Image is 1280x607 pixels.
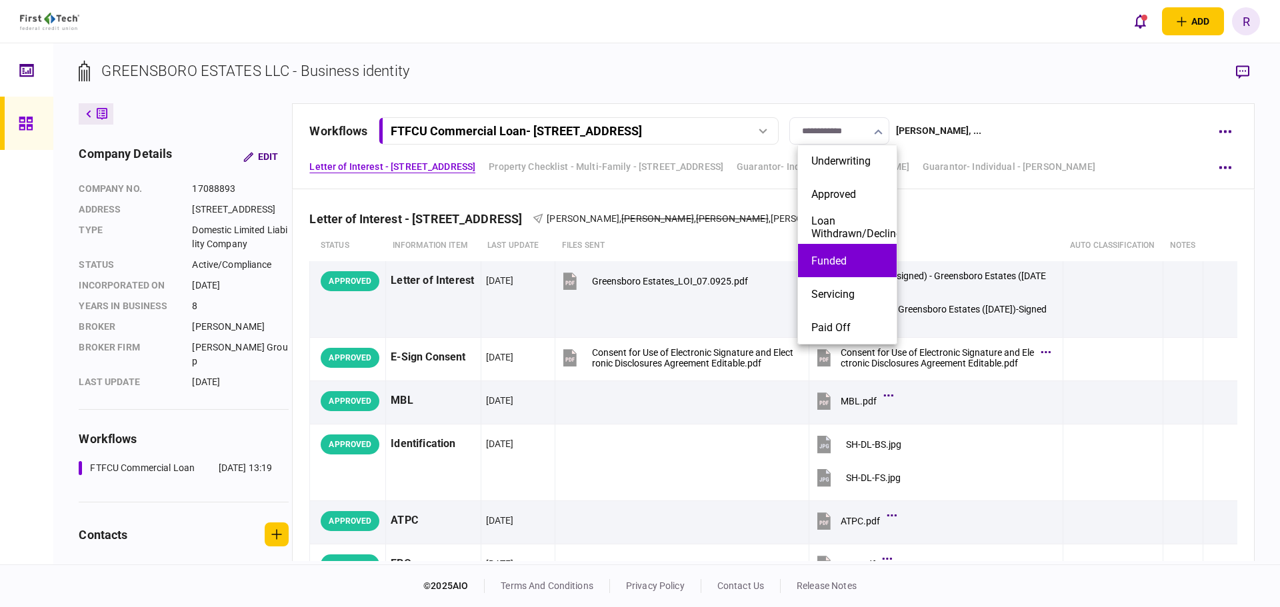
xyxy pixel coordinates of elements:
button: Underwriting [811,155,883,167]
button: Paid Off [811,321,883,334]
button: Approved [811,188,883,201]
button: Funded [811,255,883,267]
button: Loan Withdrawn/Declined [811,215,883,240]
button: Servicing [811,288,883,301]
